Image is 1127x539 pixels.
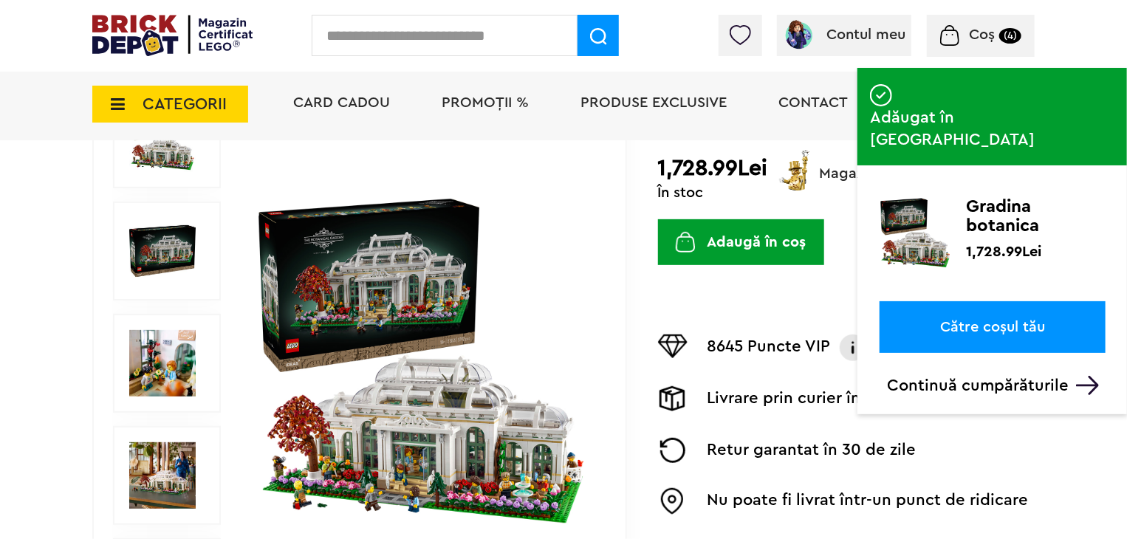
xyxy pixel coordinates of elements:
[778,95,848,110] a: Contact
[870,106,1114,151] span: Adăugat în [GEOGRAPHIC_DATA]
[838,334,868,361] img: Info VIP
[129,218,196,284] img: Gradina botanica
[658,185,1035,200] div: În stoc
[966,242,1041,257] p: 1,728.99Lei
[783,27,906,42] a: Contul meu
[253,193,594,534] img: Gradina botanica
[442,95,529,110] a: PROMOȚII %
[887,376,1106,395] p: Continuă cumpărăturile
[708,488,1029,515] p: Nu poate fi livrat într-un punct de ridicare
[658,219,824,265] button: Adaugă în coș
[129,442,196,509] img: Seturi Lego Gradina botanica
[143,96,227,112] span: CATEGORII
[857,183,871,197] img: addedtocart
[293,95,390,110] a: Card Cadou
[966,197,1106,236] p: Gradina botanica
[969,27,995,42] span: Coș
[708,386,905,413] p: Livrare prin curier în 2 zile
[708,334,831,361] p: 8645 Puncte VIP
[880,197,952,269] img: Gradina botanica
[870,84,892,106] img: addedtocart
[658,488,688,515] img: Easybox
[819,147,1012,181] span: Magazine Certificate LEGO®
[580,95,727,110] a: Produse exclusive
[880,301,1106,353] a: Către coșul tău
[658,334,688,358] img: Puncte VIP
[1076,376,1099,395] img: Arrow%20-%20Down.svg
[708,438,917,463] p: Retur garantat în 30 de zile
[827,27,906,42] span: Contul meu
[658,386,688,411] img: Livrare
[999,28,1021,44] small: (4)
[129,330,196,396] img: Gradina botanica LEGO 21353
[658,438,688,463] img: Returnare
